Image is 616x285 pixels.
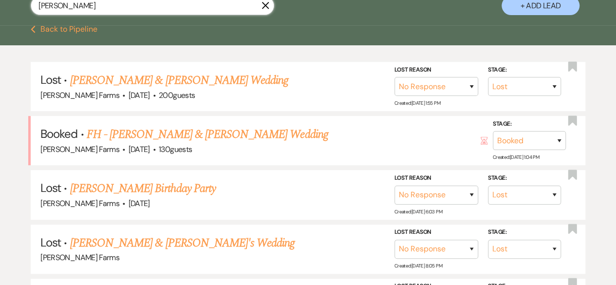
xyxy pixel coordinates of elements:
[40,126,77,141] span: Booked
[87,126,328,143] a: FH - [PERSON_NAME] & [PERSON_NAME] Wedding
[493,154,539,160] span: Created: [DATE] 1:04 PM
[40,235,61,250] span: Lost
[128,144,149,154] span: [DATE]
[394,227,478,238] label: Lost Reason
[128,90,149,100] span: [DATE]
[488,173,561,184] label: Stage:
[40,72,61,87] span: Lost
[394,65,478,76] label: Lost Reason
[488,65,561,76] label: Stage:
[40,198,119,209] span: [PERSON_NAME] Farms
[40,144,119,154] span: [PERSON_NAME] Farms
[488,227,561,238] label: Stage:
[40,252,119,263] span: [PERSON_NAME] Farms
[394,100,440,106] span: Created: [DATE] 1:55 PM
[394,209,442,215] span: Created: [DATE] 6:03 PM
[70,234,295,252] a: [PERSON_NAME] & [PERSON_NAME]'s Wedding
[394,173,478,184] label: Lost Reason
[70,72,288,89] a: [PERSON_NAME] & [PERSON_NAME] Wedding
[159,90,195,100] span: 200 guests
[394,263,442,269] span: Created: [DATE] 8:05 PM
[31,25,97,33] button: Back to Pipeline
[159,144,192,154] span: 130 guests
[40,90,119,100] span: [PERSON_NAME] Farms
[40,180,61,195] span: Lost
[493,119,566,130] label: Stage:
[70,180,216,197] a: [PERSON_NAME] Birthday Party
[128,198,149,209] span: [DATE]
